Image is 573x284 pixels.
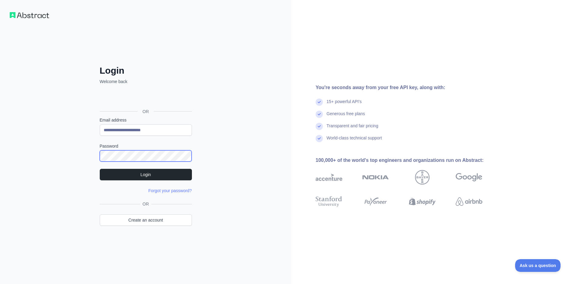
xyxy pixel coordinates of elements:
[415,170,430,185] img: bayer
[327,99,362,111] div: 15+ powerful API's
[316,123,323,130] img: check mark
[409,195,436,208] img: shopify
[138,109,154,115] span: OR
[100,79,192,85] p: Welcome back
[100,214,192,226] a: Create an account
[316,135,323,142] img: check mark
[100,65,192,76] h2: Login
[456,170,482,185] img: google
[327,123,378,135] div: Transparent and fair pricing
[515,259,561,272] iframe: Toggle Customer Support
[316,111,323,118] img: check mark
[148,188,192,193] a: Forgot your password?
[140,201,151,207] span: OR
[100,117,192,123] label: Email address
[327,111,365,123] div: Generous free plans
[97,91,194,105] iframe: Google ile Oturum Açma Düğmesi
[316,195,342,208] img: stanford university
[316,157,502,164] div: 100,000+ of the world's top engineers and organizations run on Abstract:
[327,135,382,147] div: World-class technical support
[362,195,389,208] img: payoneer
[316,99,323,106] img: check mark
[10,12,49,18] img: Workflow
[456,195,482,208] img: airbnb
[100,169,192,180] button: Login
[100,143,192,149] label: Password
[316,170,342,185] img: accenture
[316,84,502,91] div: You're seconds away from your free API key, along with:
[362,170,389,185] img: nokia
